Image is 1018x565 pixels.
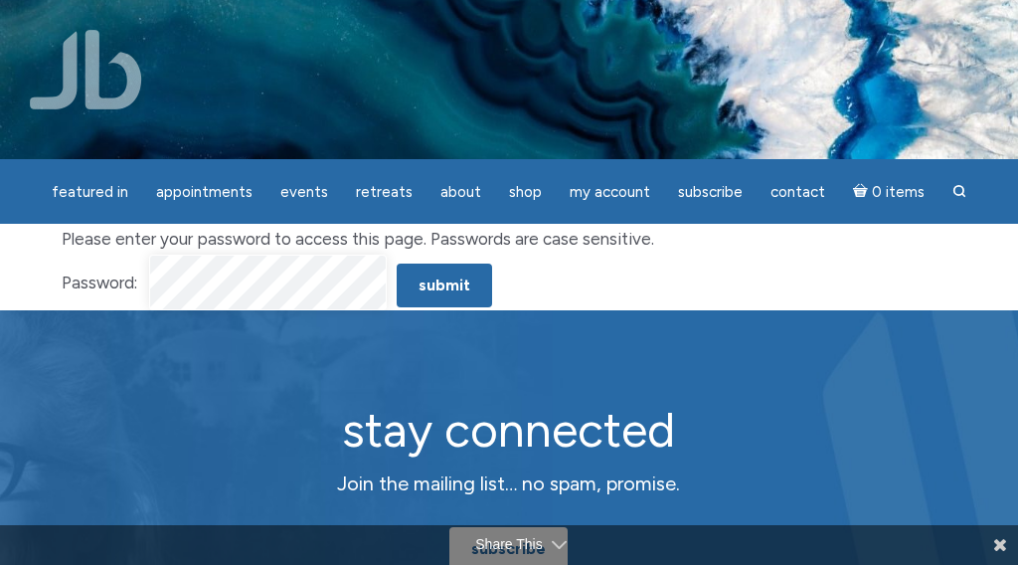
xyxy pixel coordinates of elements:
[52,183,128,201] span: featured in
[853,183,872,201] i: Cart
[770,183,825,201] span: Contact
[397,264,492,307] input: Submit
[509,183,542,201] span: Shop
[280,183,328,201] span: Events
[497,173,554,212] a: Shop
[40,173,140,212] a: featured in
[216,469,802,499] p: Join the mailing list… no spam, promise.
[62,268,137,298] label: Password:
[666,173,755,212] a: Subscribe
[440,183,481,201] span: About
[872,185,925,200] span: 0 items
[144,173,264,212] a: Appointments
[356,183,413,201] span: Retreats
[678,183,743,201] span: Subscribe
[344,173,424,212] a: Retreats
[216,404,802,457] h2: stay connected
[570,183,650,201] span: My Account
[841,171,936,212] a: Cart0 items
[30,30,142,109] img: Jamie Butler. The Everyday Medium
[156,183,253,201] span: Appointments
[558,173,662,212] a: My Account
[62,224,956,310] form: Please enter your password to access this page. Passwords are case sensitive.
[759,173,837,212] a: Contact
[428,173,493,212] a: About
[268,173,340,212] a: Events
